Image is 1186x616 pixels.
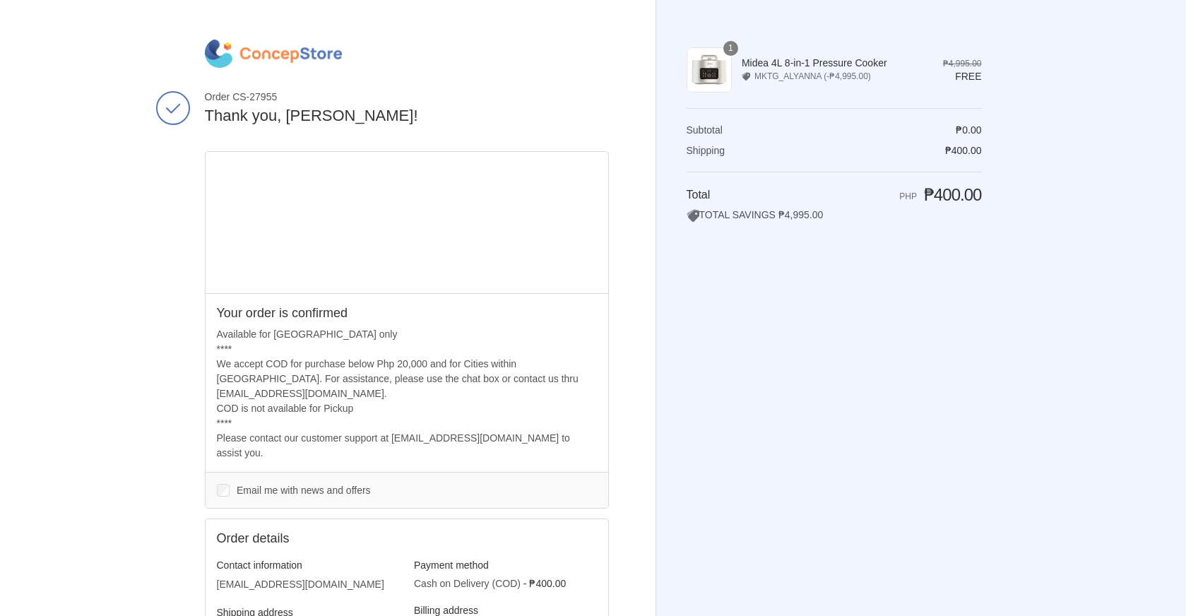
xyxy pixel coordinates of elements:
span: Midea 4L 8-in-1 Pressure Cooker [742,57,923,69]
p: Available for [GEOGRAPHIC_DATA] only [217,327,597,342]
img: Midea 4L 8-in-1 Pressure Cooker [687,47,732,93]
span: MKTG_ALYANNA (-₱4,995.00) [754,70,871,83]
span: ₱4,995.00 [778,209,824,220]
span: PHP [899,191,917,201]
span: Order CS-27955 [205,90,609,103]
span: 1 [723,41,738,56]
bdo: [EMAIL_ADDRESS][DOMAIN_NAME] [217,579,384,590]
img: ConcepStore [205,40,342,68]
span: ₱0.00 [956,124,981,136]
h2: Your order is confirmed [217,305,597,321]
th: Subtotal [687,124,860,136]
h3: Payment method [414,559,597,571]
span: Total [687,189,711,201]
div: Google map displaying pin point of shipping address: Bacoor, Cavite [206,152,608,293]
span: TOTAL SAVINGS [687,209,776,220]
p: Please contact our customer support at [EMAIL_ADDRESS][DOMAIN_NAME] to assist you. [217,431,597,461]
h2: Order details [217,531,407,547]
iframe: Google map displaying pin point of shipping address: Bacoor, Cavite [206,152,609,293]
span: Email me with news and offers [237,485,371,496]
del: ₱4,995.00 [943,59,982,69]
span: - ₱400.00 [523,578,566,589]
span: ₱400.00 [945,145,982,156]
p: COD is not available for Pickup [217,401,597,416]
span: Cash on Delivery (COD) [414,578,521,589]
h2: Thank you, [PERSON_NAME]! [205,106,609,126]
h3: Contact information [217,559,400,571]
span: Shipping [687,145,725,156]
span: ₱400.00 [924,185,982,204]
p: We accept COD for purchase below Php 20,000 and for Cities within [GEOGRAPHIC_DATA]. For assistan... [217,357,597,401]
span: Free [955,71,981,82]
